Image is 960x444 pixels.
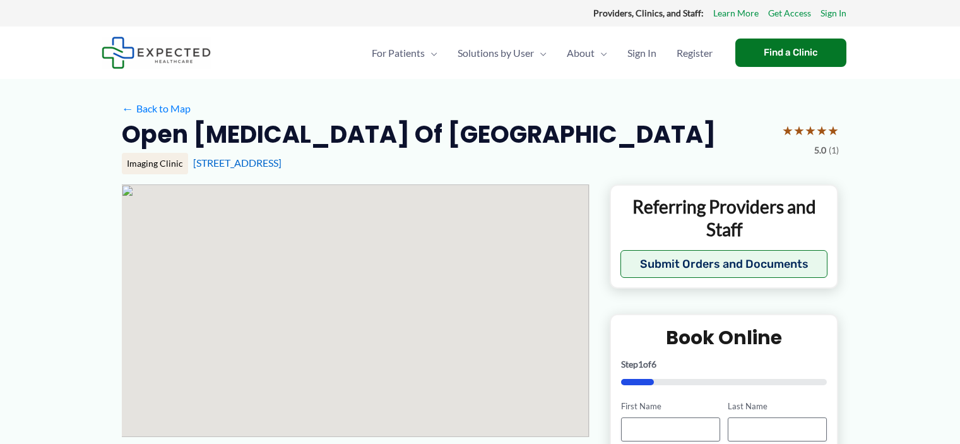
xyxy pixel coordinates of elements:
[458,31,534,75] span: Solutions by User
[829,142,839,159] span: (1)
[667,31,723,75] a: Register
[713,5,759,21] a: Learn More
[621,325,827,350] h2: Book Online
[534,31,547,75] span: Menu Toggle
[728,400,827,412] label: Last Name
[122,102,134,114] span: ←
[814,142,826,159] span: 5.0
[621,400,720,412] label: First Name
[567,31,595,75] span: About
[827,119,839,142] span: ★
[620,195,828,241] p: Referring Providers and Staff
[627,31,656,75] span: Sign In
[122,119,716,150] h2: Open [MEDICAL_DATA] of [GEOGRAPHIC_DATA]
[735,39,846,67] a: Find a Clinic
[122,99,191,118] a: ←Back to Map
[821,5,846,21] a: Sign In
[793,119,805,142] span: ★
[362,31,723,75] nav: Primary Site Navigation
[193,157,281,169] a: [STREET_ADDRESS]
[447,31,557,75] a: Solutions by UserMenu Toggle
[782,119,793,142] span: ★
[638,359,643,369] span: 1
[595,31,607,75] span: Menu Toggle
[621,360,827,369] p: Step of
[677,31,713,75] span: Register
[362,31,447,75] a: For PatientsMenu Toggle
[425,31,437,75] span: Menu Toggle
[372,31,425,75] span: For Patients
[593,8,704,18] strong: Providers, Clinics, and Staff:
[102,37,211,69] img: Expected Healthcare Logo - side, dark font, small
[805,119,816,142] span: ★
[122,153,188,174] div: Imaging Clinic
[816,119,827,142] span: ★
[651,359,656,369] span: 6
[557,31,617,75] a: AboutMenu Toggle
[620,250,828,278] button: Submit Orders and Documents
[617,31,667,75] a: Sign In
[768,5,811,21] a: Get Access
